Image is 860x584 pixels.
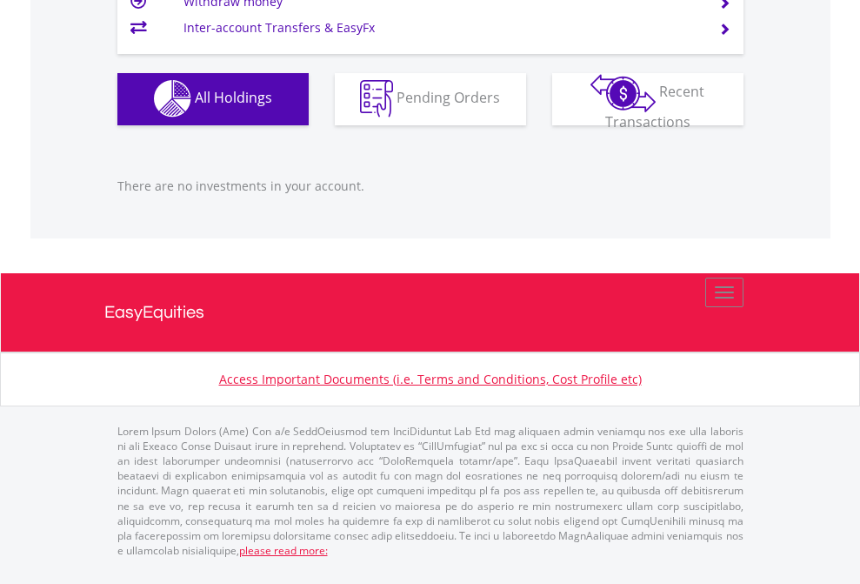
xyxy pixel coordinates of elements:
span: Pending Orders [397,88,500,107]
button: Recent Transactions [552,73,743,125]
img: holdings-wht.png [154,80,191,117]
img: transactions-zar-wht.png [590,74,656,112]
img: pending_instructions-wht.png [360,80,393,117]
a: please read more: [239,543,328,558]
p: There are no investments in your account. [117,178,743,195]
p: Lorem Ipsum Dolors (Ame) Con a/e SeddOeiusmod tem InciDiduntut Lab Etd mag aliquaen admin veniamq... [117,424,743,558]
td: Inter-account Transfers & EasyFx [183,15,697,41]
span: All Holdings [195,88,272,107]
span: Recent Transactions [605,82,705,131]
a: Access Important Documents (i.e. Terms and Conditions, Cost Profile etc) [219,371,642,387]
a: EasyEquities [104,273,757,352]
button: Pending Orders [335,73,526,125]
button: All Holdings [117,73,309,125]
